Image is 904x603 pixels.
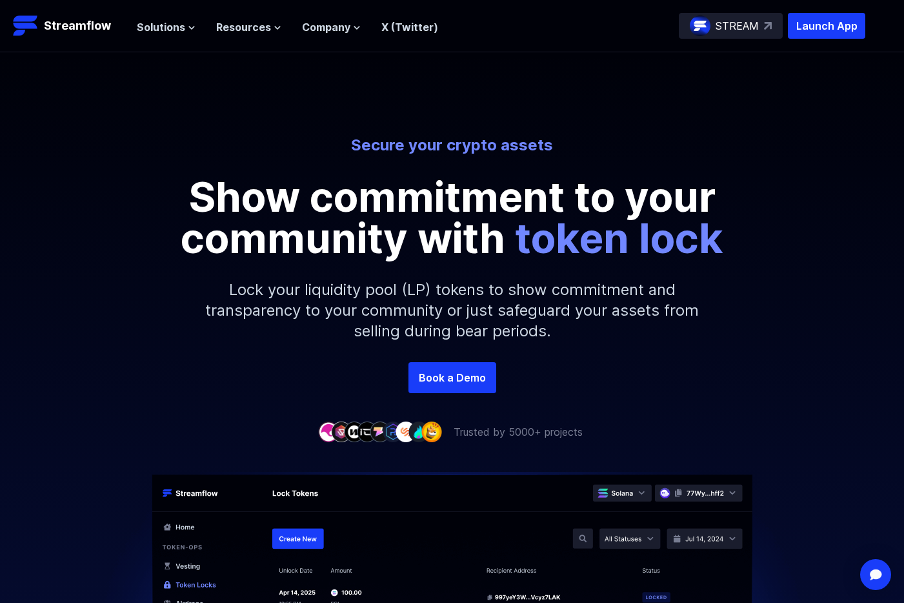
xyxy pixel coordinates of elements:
a: STREAM [679,13,783,39]
p: Lock your liquidity pool (LP) tokens to show commitment and transparency to your community or jus... [175,259,730,362]
p: Trusted by 5000+ projects [454,424,583,440]
a: X (Twitter) [381,21,438,34]
button: Company [302,19,361,35]
img: company-1 [318,422,339,442]
span: Solutions [137,19,185,35]
img: company-3 [344,422,365,442]
img: company-8 [408,422,429,442]
button: Launch App [788,13,865,39]
img: top-right-arrow.svg [764,22,772,30]
p: Streamflow [44,17,111,35]
a: Book a Demo [408,362,496,393]
span: Resources [216,19,271,35]
img: company-9 [421,422,442,442]
img: company-7 [396,422,416,442]
img: company-4 [357,422,377,442]
img: company-2 [331,422,352,442]
div: Open Intercom Messenger [860,559,891,590]
p: STREAM [716,18,759,34]
p: Show commitment to your community with [162,176,743,259]
img: Streamflow Logo [13,13,39,39]
img: streamflow-logo-circle.png [690,15,710,36]
button: Resources [216,19,281,35]
img: company-6 [383,422,403,442]
span: Company [302,19,350,35]
p: Secure your crypto assets [95,135,810,156]
img: company-5 [370,422,390,442]
span: token lock [515,213,723,263]
button: Solutions [137,19,196,35]
a: Streamflow [13,13,124,39]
